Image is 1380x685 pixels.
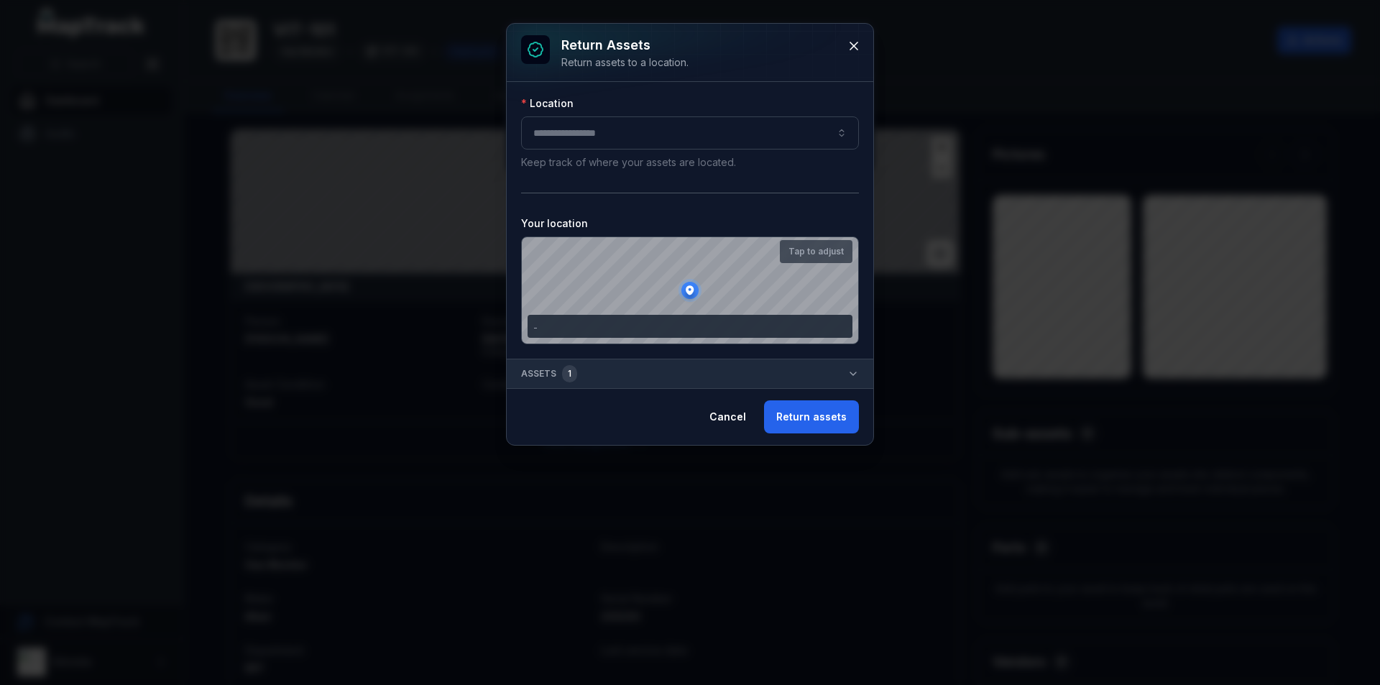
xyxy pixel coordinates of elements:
[522,237,858,344] canvas: Map
[521,365,577,382] span: Assets
[562,365,577,382] div: 1
[533,322,538,333] span: -
[561,55,689,70] div: Return assets to a location.
[521,216,588,231] label: Your location
[521,96,574,111] label: Location
[507,359,873,388] button: Assets1
[764,400,859,433] button: Return assets
[788,246,844,257] strong: Tap to adjust
[521,155,859,170] p: Keep track of where your assets are located.
[697,400,758,433] button: Cancel
[561,35,689,55] h3: Return assets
